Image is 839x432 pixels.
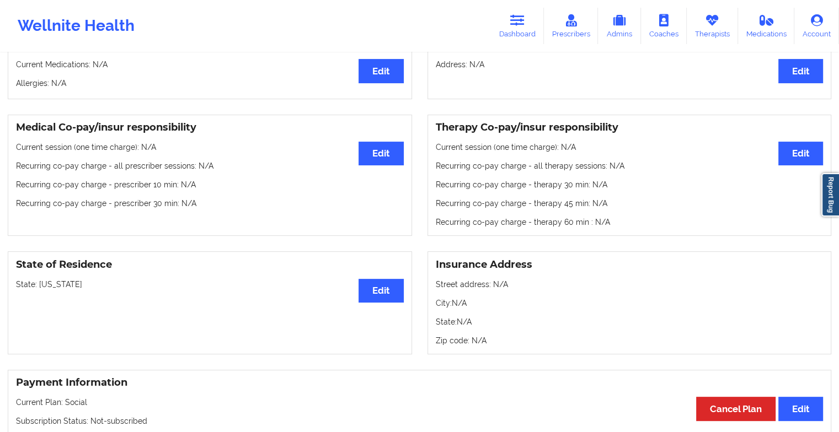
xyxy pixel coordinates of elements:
p: Current session (one time charge): N/A [436,142,824,153]
p: Street address: N/A [436,279,824,290]
p: Recurring co-pay charge - prescriber 30 min : N/A [16,198,404,209]
a: Report Bug [821,173,839,217]
a: Account [794,8,839,44]
button: Edit [359,142,403,165]
p: Recurring co-pay charge - therapy 45 min : N/A [436,198,824,209]
button: Edit [778,59,823,83]
button: Edit [359,59,403,83]
p: Address: N/A [436,59,824,70]
a: Coaches [641,8,687,44]
button: Cancel Plan [696,397,776,420]
p: State: [US_STATE] [16,279,404,290]
button: Edit [359,279,403,303]
h3: Medical Co-pay/insur responsibility [16,121,404,134]
a: Therapists [687,8,738,44]
p: Allergies: N/A [16,78,404,89]
p: State: N/A [436,316,824,327]
p: Subscription Status: Not-subscribed [16,415,823,426]
a: Medications [738,8,795,44]
h3: Insurance Address [436,258,824,271]
button: Edit [778,142,823,165]
a: Prescribers [544,8,598,44]
p: Recurring co-pay charge - prescriber 10 min : N/A [16,179,404,190]
p: City: N/A [436,298,824,309]
p: Current session (one time charge): N/A [16,142,404,153]
p: Recurring co-pay charge - all prescriber sessions : N/A [16,160,404,171]
p: Current Medications: N/A [16,59,404,70]
p: Recurring co-pay charge - therapy 30 min : N/A [436,179,824,190]
button: Edit [778,397,823,420]
a: Admins [598,8,641,44]
p: Recurring co-pay charge - therapy 60 min : N/A [436,217,824,228]
p: Zip code: N/A [436,335,824,346]
p: Recurring co-pay charge - all therapy sessions : N/A [436,160,824,171]
h3: State of Residence [16,258,404,271]
h3: Therapy Co-pay/insur responsibility [436,121,824,134]
h3: Payment Information [16,376,823,389]
a: Dashboard [491,8,544,44]
p: Current Plan: Social [16,397,823,408]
